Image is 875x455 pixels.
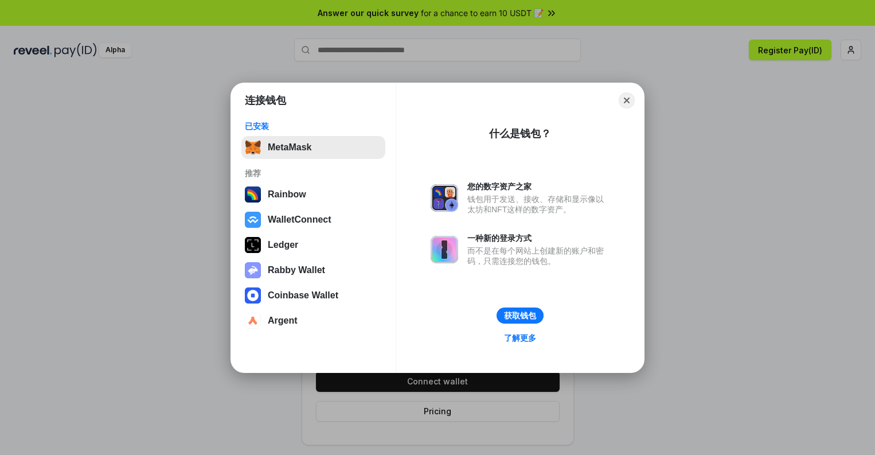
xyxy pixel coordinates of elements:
button: Close [619,92,635,108]
div: 获取钱包 [504,310,536,321]
img: svg+xml,%3Csvg%20xmlns%3D%22http%3A%2F%2Fwww.w3.org%2F2000%2Fsvg%22%20fill%3D%22none%22%20viewBox... [245,262,261,278]
div: Coinbase Wallet [268,290,338,301]
div: 您的数字资产之家 [467,181,610,192]
div: MetaMask [268,142,311,153]
div: WalletConnect [268,215,331,225]
div: Rainbow [268,189,306,200]
div: 已安装 [245,121,382,131]
img: svg+xml,%3Csvg%20fill%3D%22none%22%20height%3D%2233%22%20viewBox%3D%220%200%2035%2033%22%20width%... [245,139,261,155]
button: Argent [241,309,385,332]
button: Rabby Wallet [241,259,385,282]
button: Rainbow [241,183,385,206]
button: Coinbase Wallet [241,284,385,307]
div: Argent [268,316,298,326]
img: svg+xml,%3Csvg%20width%3D%22120%22%20height%3D%22120%22%20viewBox%3D%220%200%20120%20120%22%20fil... [245,186,261,203]
div: 什么是钱包？ [489,127,551,141]
img: svg+xml,%3Csvg%20width%3D%2228%22%20height%3D%2228%22%20viewBox%3D%220%200%2028%2028%22%20fill%3D... [245,287,261,304]
button: 获取钱包 [497,308,544,324]
div: 一种新的登录方式 [467,233,610,243]
img: svg+xml,%3Csvg%20xmlns%3D%22http%3A%2F%2Fwww.w3.org%2F2000%2Fsvg%22%20width%3D%2228%22%20height%3... [245,237,261,253]
div: 了解更多 [504,333,536,343]
div: Ledger [268,240,298,250]
div: 推荐 [245,168,382,178]
a: 了解更多 [497,330,543,345]
button: Ledger [241,234,385,256]
h1: 连接钱包 [245,94,286,107]
button: MetaMask [241,136,385,159]
img: svg+xml,%3Csvg%20width%3D%2228%22%20height%3D%2228%22%20viewBox%3D%220%200%2028%2028%22%20fill%3D... [245,313,261,329]
img: svg+xml,%3Csvg%20width%3D%2228%22%20height%3D%2228%22%20viewBox%3D%220%200%2028%2028%22%20fill%3D... [245,212,261,228]
div: 而不是在每个网站上创建新的账户和密码，只需连接您的钱包。 [467,246,610,266]
img: svg+xml,%3Csvg%20xmlns%3D%22http%3A%2F%2Fwww.w3.org%2F2000%2Fsvg%22%20fill%3D%22none%22%20viewBox... [431,184,458,212]
div: 钱包用于发送、接收、存储和显示像以太坊和NFT这样的数字资产。 [467,194,610,215]
img: svg+xml,%3Csvg%20xmlns%3D%22http%3A%2F%2Fwww.w3.org%2F2000%2Fsvg%22%20fill%3D%22none%22%20viewBox... [431,236,458,263]
div: Rabby Wallet [268,265,325,275]
button: WalletConnect [241,208,385,231]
